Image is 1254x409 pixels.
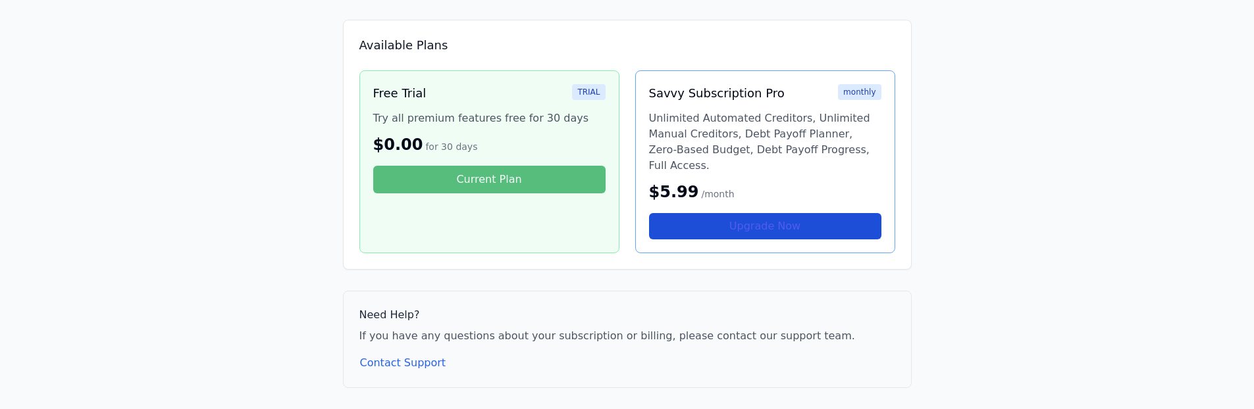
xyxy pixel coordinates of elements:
[838,84,881,100] div: monthly
[359,36,895,55] h2: Available Plans
[649,181,881,203] div: $5.99
[373,84,427,103] h3: Free Trial
[649,110,881,174] p: Unlimited Automated Creditors, Unlimited Manual Creditors, Debt Payoff Planner, Zero-Based Budget...
[359,354,447,372] button: Contact Support
[649,84,785,103] h3: Savvy Subscription Pro
[649,213,881,239] a: Upgrade Now
[373,110,606,126] p: Try all premium features free for 30 days
[373,166,606,193] button: Current Plan
[359,328,895,344] p: If you have any questions about your subscription or billing, please contact our support team.
[425,141,477,152] span: for 30 days
[373,134,606,155] div: $0.00
[359,307,895,323] h3: Need Help?
[572,84,605,100] div: TRIAL
[701,189,734,199] span: /month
